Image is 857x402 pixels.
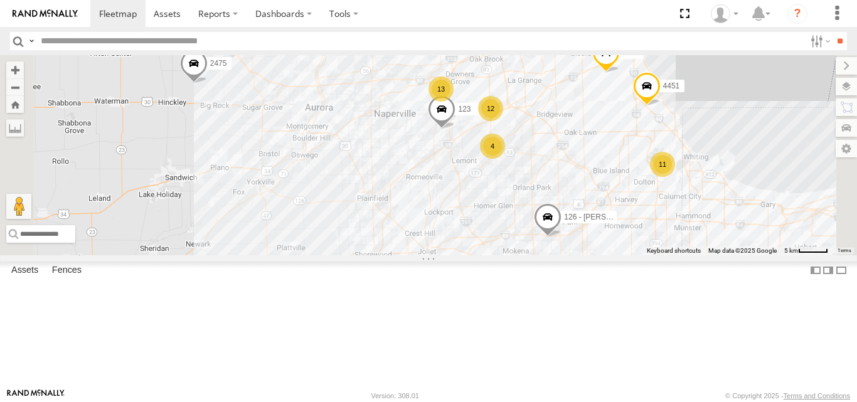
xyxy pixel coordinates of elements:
[6,194,31,219] button: Drag Pegman onto the map to open Street View
[784,392,850,399] a: Terms and Conditions
[6,96,24,113] button: Zoom Home
[13,9,78,18] img: rand-logo.svg
[663,82,680,90] span: 4451
[780,246,832,255] button: Map Scale: 5 km per 44 pixels
[7,389,65,402] a: Visit our Website
[650,152,675,177] div: 11
[6,61,24,78] button: Zoom in
[706,4,743,23] div: Ed Pruneda
[836,140,857,157] label: Map Settings
[725,392,850,399] div: © Copyright 2025 -
[835,262,848,280] label: Hide Summary Table
[428,77,454,102] div: 13
[458,105,471,114] span: 123
[787,4,807,24] i: ?
[6,119,24,137] label: Measure
[480,134,505,159] div: 4
[5,262,45,280] label: Assets
[838,248,851,253] a: Terms (opens in new tab)
[708,247,777,254] span: Map data ©2025 Google
[564,213,645,221] span: 126 - [PERSON_NAME]
[822,262,834,280] label: Dock Summary Table to the Right
[210,60,227,68] span: 2475
[806,32,833,50] label: Search Filter Options
[26,32,36,50] label: Search Query
[46,262,88,280] label: Fences
[6,78,24,96] button: Zoom out
[371,392,419,399] div: Version: 308.01
[784,247,798,254] span: 5 km
[809,262,822,280] label: Dock Summary Table to the Left
[647,246,701,255] button: Keyboard shortcuts
[478,96,503,121] div: 12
